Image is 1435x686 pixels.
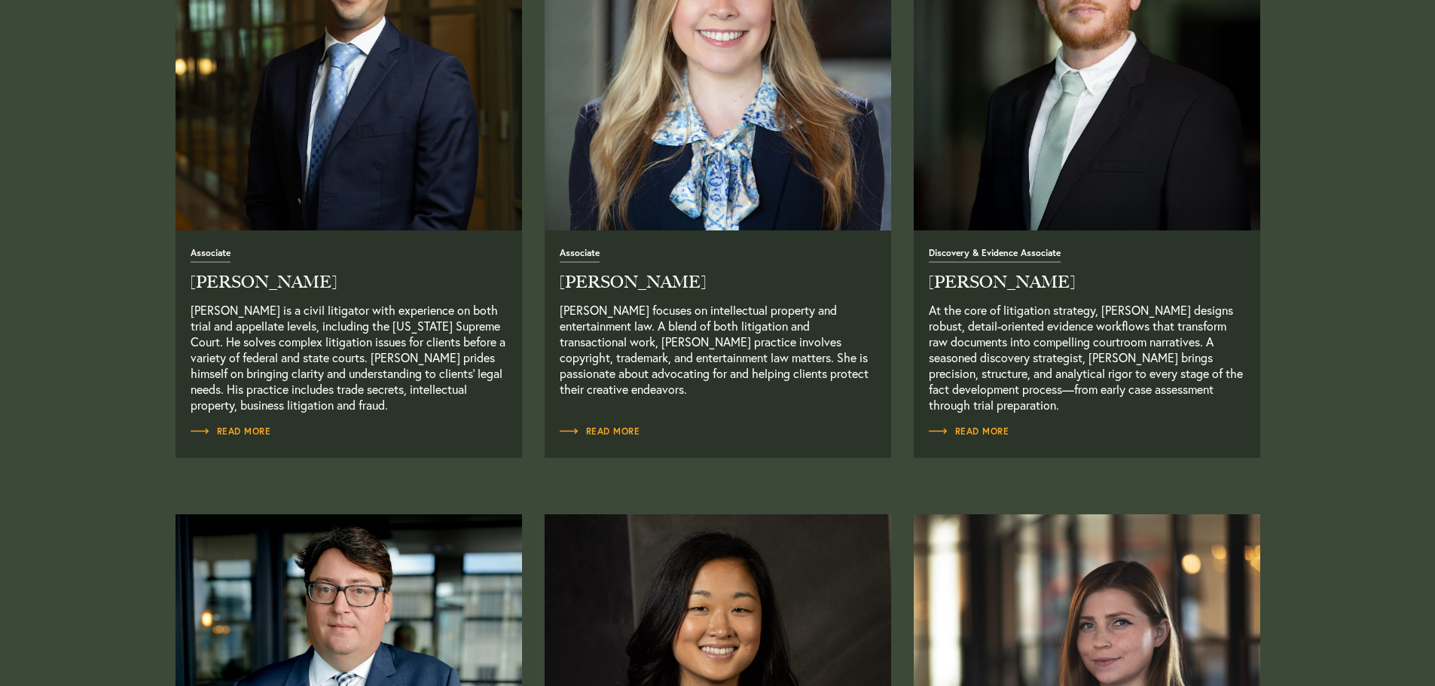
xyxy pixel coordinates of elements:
a: Read Full Bio [191,424,271,439]
h2: [PERSON_NAME] [560,274,876,291]
span: Read More [560,427,640,436]
a: Read Full Bio [929,424,1009,439]
p: [PERSON_NAME] focuses on intellectual property and entertainment law. A blend of both litigation ... [560,302,876,413]
a: Read Full Bio [191,246,507,413]
h2: [PERSON_NAME] [191,274,507,291]
span: Read More [191,427,271,436]
a: Read Full Bio [929,246,1245,413]
a: Read Full Bio [560,424,640,439]
a: Read Full Bio [560,246,876,413]
span: Discovery & Evidence Associate [929,248,1061,263]
span: Read More [929,427,1009,436]
span: Associate [560,248,600,263]
h2: [PERSON_NAME] [929,274,1245,291]
p: At the core of litigation strategy, [PERSON_NAME] designs robust, detail-oriented evidence workfl... [929,302,1245,413]
span: Associate [191,248,231,263]
p: [PERSON_NAME] is a civil litigator with experience on both trial and appellate levels, including ... [191,302,507,413]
